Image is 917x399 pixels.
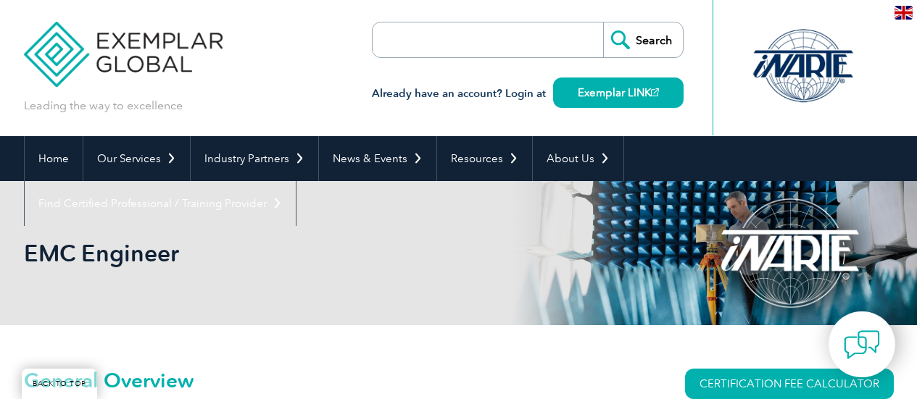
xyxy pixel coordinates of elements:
[24,239,581,267] h1: EMC Engineer
[22,369,97,399] a: BACK TO TOP
[844,327,880,363] img: contact-chat.png
[553,77,684,108] a: Exemplar LINK
[25,136,83,181] a: Home
[685,369,894,399] a: CERTIFICATION FEE CALCULATOR
[372,85,684,103] h3: Already have an account? Login at
[533,136,623,181] a: About Us
[319,136,436,181] a: News & Events
[191,136,318,181] a: Industry Partners
[603,22,683,57] input: Search
[83,136,190,181] a: Our Services
[895,6,913,20] img: en
[25,181,296,226] a: Find Certified Professional / Training Provider
[651,88,659,96] img: open_square.png
[437,136,532,181] a: Resources
[24,369,633,392] h2: General Overview
[24,98,183,114] p: Leading the way to excellence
